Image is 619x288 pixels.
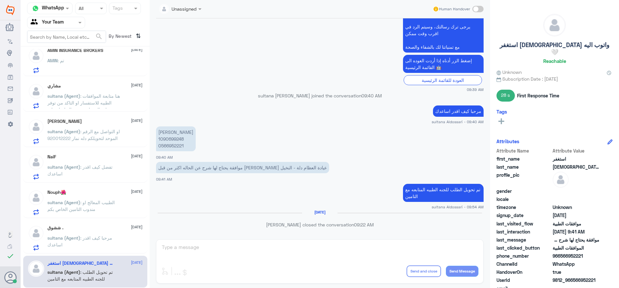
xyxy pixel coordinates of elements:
span: sultana Aldossari - 09:40 AM [432,119,484,124]
div: Tags [112,5,123,13]
span: 2025-08-12T06:39:28.25Z [553,212,599,219]
span: profile_pic [496,172,551,186]
span: 2 [553,261,599,267]
span: last_message [496,236,551,243]
span: : هنا متابعة الموافقات الطبيه للاستفسار او التاكد من توفر خدمات الصيدليه يرجى التواصل على الرقم 0... [47,93,120,119]
span: Subscription Date : [DATE] [496,75,613,82]
span: sultana (Agent) [47,269,80,275]
span: ChannelId [496,261,551,267]
span: [DATE] [131,82,142,88]
img: defaultAdmin.png [28,119,44,135]
img: defaultAdmin.png [553,172,569,188]
img: defaultAdmin.png [28,190,44,206]
span: search [95,33,103,40]
span: sultana Aldossari - 09:54 AM [432,204,484,210]
span: last_interaction [496,228,551,235]
span: 09:40 AM [156,155,173,159]
img: defaultAdmin.png [28,83,44,99]
span: موافقة يحتاج لها شرح عن الحاله اكثر من قبل الدكتور ياسر عبدو ف عيادة العظام دلة - النخيل [553,236,599,243]
span: : الطبيب المعالج او مندوب التامين الخاص بكم [47,200,115,212]
h6: [DATE] [302,210,338,214]
h5: عبدالعزيز عاكش [47,119,82,124]
span: HandoverOn [496,269,551,275]
span: By Newest [106,31,133,44]
span: null [553,196,599,203]
span: last_clicked_button [496,244,551,251]
span: : او التواصل مع الرقم الموحد لتحويلكم دله نمار 920012222 [47,129,120,141]
span: Attribute Value [553,147,599,154]
span: sultana (Agent) [47,93,80,99]
span: Unknown [496,69,522,75]
span: استغفر [553,155,599,162]
button: search [95,31,103,42]
span: signup_date [496,212,551,219]
p: sultana [PERSON_NAME] joined the conversation [156,92,484,99]
span: first_name [496,155,551,162]
p: 12/8/2025, 9:39 AM [403,55,484,73]
span: locale [496,196,551,203]
span: 28 s [496,90,515,101]
input: Search by Name, Local etc… [27,31,106,43]
img: defaultAdmin.png [28,154,44,170]
h5: ششوق . [47,225,64,231]
span: UserId [496,277,551,283]
span: timezone [496,204,551,211]
h5: استغفر الله واتوب اليه 🤍 [47,261,114,266]
span: last_name [496,164,551,170]
span: الله واتوب اليه 🤍 [553,164,599,170]
img: defaultAdmin.png [28,261,44,277]
h6: Attributes [496,138,519,144]
span: الموافقات الطبية [553,244,599,251]
span: : تم تحويل الطلب للجنه الطبيه المتابعه مع التامين [47,269,113,282]
p: [PERSON_NAME] closed the conversation [156,221,484,228]
span: 9812_966566952221 [553,277,599,283]
span: 09:39 AM [467,87,484,92]
h5: NaiF [47,154,56,160]
span: gender [496,188,551,194]
span: Unknown [553,204,599,211]
span: sultana (Agent) [47,129,80,134]
img: defaultAdmin.png [28,225,44,241]
span: null [553,188,599,194]
span: 09:41 AM [156,177,172,181]
span: 09:22 AM [354,222,374,227]
h5: مشاري [47,83,61,89]
h5: Nouph🌺 [47,190,66,195]
span: 2025-08-12T06:41:45.564Z [553,228,599,235]
span: [DATE] [131,153,142,159]
img: Widebot Logo [6,5,15,15]
span: phone_number [496,253,551,259]
h5: AMIN INSURANCE BROKERS [47,48,103,53]
button: Send and close [407,265,441,277]
span: [DATE] [131,118,142,124]
span: sultana (Agent) [47,235,80,241]
span: موافقات الطبية [553,220,599,227]
span: 09:40 AM [361,93,382,98]
button: Send Message [446,266,478,277]
button: Avatar [4,271,16,283]
span: [DATE] [131,189,142,194]
span: sultana (Agent) [47,164,80,170]
img: yourTeam.svg [31,18,40,27]
span: [DATE] [131,224,142,230]
span: Human Handover [439,6,470,12]
h6: Reachable [543,58,566,64]
span: 966566952221 [553,253,599,259]
p: 12/8/2025, 9:41 AM [156,162,329,173]
h5: استغفر [DEMOGRAPHIC_DATA] واتوب اليه 🤍 [496,41,613,56]
p: 12/8/2025, 9:54 AM [403,184,484,202]
span: Attribute Name [496,147,551,154]
img: whatsapp.png [31,4,40,13]
span: AMIN [47,58,58,63]
span: [DATE] [131,260,142,265]
img: defaultAdmin.png [28,48,44,64]
p: 12/8/2025, 9:40 AM [433,105,484,117]
i: check [6,252,14,260]
p: 12/8/2025, 9:40 AM [156,126,196,151]
img: defaultAdmin.png [544,14,565,36]
span: [DATE] [131,47,142,53]
span: last_visited_flow [496,220,551,227]
span: : تم [58,58,64,63]
span: First Response Time [517,92,559,99]
i: ⇅ [136,31,141,41]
